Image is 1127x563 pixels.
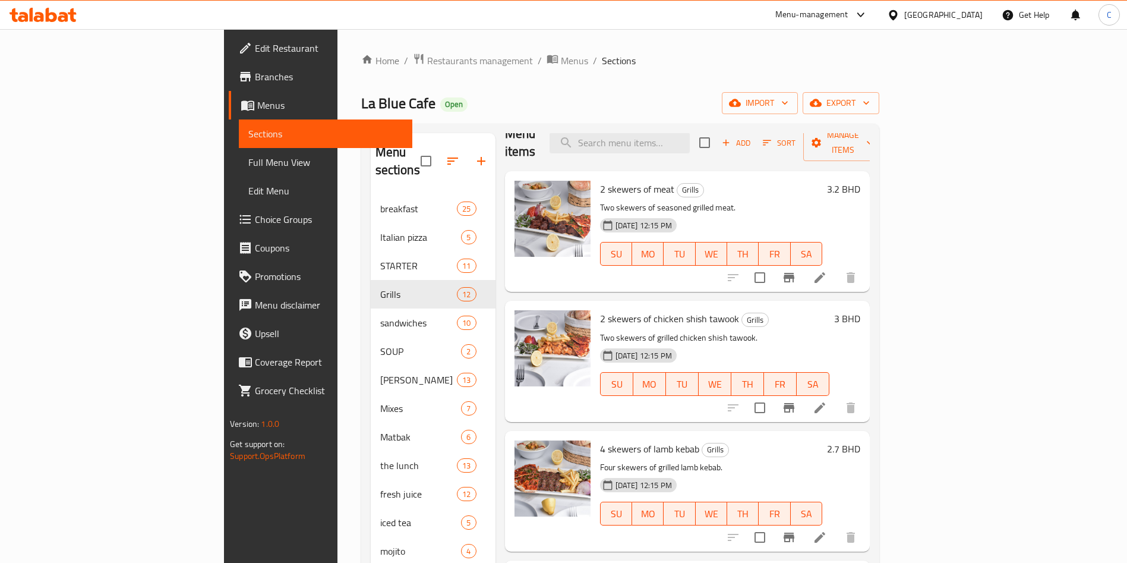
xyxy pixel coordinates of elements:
[611,220,677,231] span: [DATE] 12:15 PM
[795,246,817,263] span: SA
[600,200,822,215] p: Two skewers of seasoned grilled meat.
[229,319,412,348] a: Upsell
[457,259,476,273] div: items
[255,241,403,255] span: Coupons
[457,203,475,215] span: 25
[803,124,883,161] button: Manage items
[760,134,798,152] button: Sort
[795,505,817,523] span: SA
[371,480,495,508] div: fresh juice12
[380,544,462,558] div: mojito
[731,96,788,111] span: import
[797,372,829,396] button: SA
[413,53,533,68] a: Restaurants management
[462,517,475,529] span: 5
[732,505,754,523] span: TH
[457,489,475,500] span: 12
[677,183,703,197] span: Grills
[836,263,865,292] button: delete
[457,373,476,387] div: items
[605,246,627,263] span: SU
[229,62,412,91] a: Branches
[514,181,591,257] img: 2 skewers of meat
[791,502,822,526] button: SA
[248,184,403,198] span: Edit Menu
[413,149,438,174] span: Select all sections
[700,246,722,263] span: WE
[255,269,403,284] span: Promotions
[775,8,848,22] div: Menu-management
[775,394,803,422] button: Branch-specific-item
[827,441,860,457] h6: 2.7 BHD
[696,502,727,526] button: WE
[664,502,695,526] button: TU
[717,134,755,152] button: Add
[462,346,475,357] span: 2
[791,242,822,266] button: SA
[255,355,403,369] span: Coverage Report
[255,41,403,55] span: Edit Restaurant
[380,401,462,416] span: Mixes
[371,194,495,223] div: breakfast25
[230,416,259,432] span: Version:
[380,373,457,387] span: [PERSON_NAME]
[611,350,677,361] span: [DATE] 12:15 PM
[664,242,695,266] button: TU
[747,265,772,290] span: Select to update
[371,337,495,366] div: SOUP2
[702,443,728,457] span: Grills
[722,92,798,114] button: import
[461,515,476,530] div: items
[505,125,536,161] h2: Menu items
[457,289,475,300] span: 12
[440,97,468,112] div: Open
[462,403,475,414] span: 7
[600,242,632,266] button: SU
[229,91,412,119] a: Menus
[371,451,495,480] div: the lunch13
[803,92,879,114] button: export
[904,8,983,21] div: [GEOGRAPHIC_DATA]
[229,291,412,319] a: Menu disclaimer
[371,309,495,337] div: sandwiches10
[514,441,591,517] img: 4 skewers of lamb kebab
[699,372,731,396] button: WE
[600,331,829,345] p: Two skewers of grilled chicken shish tawook.
[461,401,476,416] div: items
[747,525,772,550] span: Select to update
[371,366,495,394] div: [PERSON_NAME]13
[255,70,403,84] span: Branches
[380,202,457,216] span: breakfast
[702,443,729,457] div: Grills
[602,54,636,68] span: Sections
[668,246,690,263] span: TU
[461,430,476,444] div: items
[440,99,468,109] span: Open
[229,234,412,262] a: Coupons
[255,212,403,227] span: Choice Groups
[605,505,627,523] span: SU
[371,508,495,537] div: iced tea5
[692,130,717,155] span: Select section
[836,523,865,552] button: delete
[633,372,666,396] button: MO
[834,310,860,327] h6: 3 BHD
[514,310,591,386] img: 2 skewers of chicken shish tawook
[775,263,803,292] button: Branch-specific-item
[239,177,412,205] a: Edit Menu
[427,54,533,68] span: Restaurants management
[229,348,412,376] a: Coverage Report
[638,376,661,393] span: MO
[836,394,865,422] button: delete
[371,251,495,280] div: STARTER11
[462,546,475,557] span: 4
[764,372,797,396] button: FR
[371,394,495,423] div: Mixes7
[457,375,475,386] span: 13
[380,344,462,358] span: SOUP
[700,505,722,523] span: WE
[371,423,495,451] div: Matbak6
